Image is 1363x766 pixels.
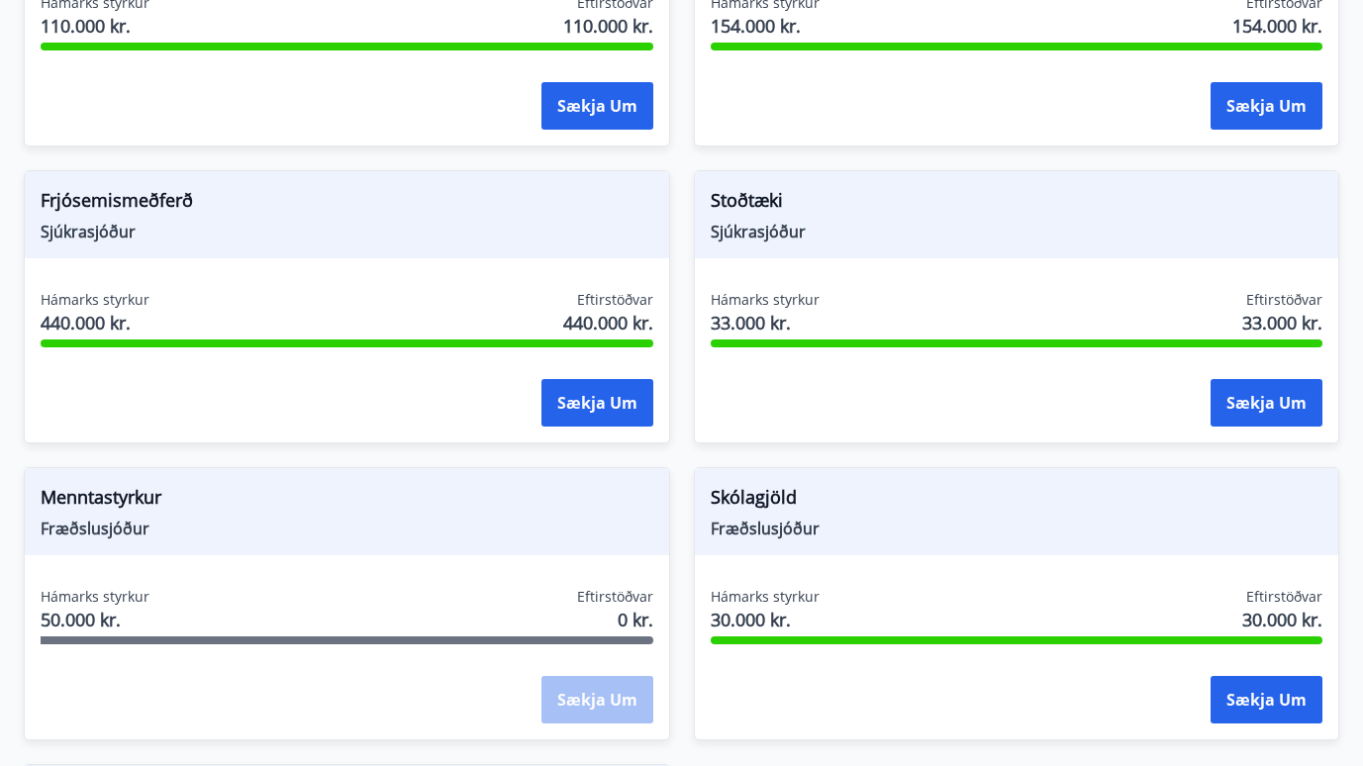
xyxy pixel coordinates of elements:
[1242,310,1322,335] span: 33.000 kr.
[41,290,149,310] span: Hámarks styrkur
[541,82,653,130] button: Sækja um
[41,310,149,335] span: 440.000 kr.
[1246,587,1322,607] span: Eftirstöðvar
[1246,290,1322,310] span: Eftirstöðvar
[1232,13,1322,39] span: 154.000 kr.
[41,484,653,518] span: Menntastyrkur
[41,587,149,607] span: Hámarks styrkur
[711,607,820,632] span: 30.000 kr.
[711,310,820,335] span: 33.000 kr.
[577,290,653,310] span: Eftirstöðvar
[41,518,653,539] span: Fræðslusjóður
[711,484,1323,518] span: Skólagjöld
[711,587,820,607] span: Hámarks styrkur
[41,607,149,632] span: 50.000 kr.
[711,221,1323,242] span: Sjúkrasjóður
[711,518,1323,539] span: Fræðslusjóður
[41,13,149,39] span: 110.000 kr.
[563,13,653,39] span: 110.000 kr.
[711,187,1323,221] span: Stoðtæki
[618,607,653,632] span: 0 kr.
[711,290,820,310] span: Hámarks styrkur
[41,221,653,242] span: Sjúkrasjóður
[577,587,653,607] span: Eftirstöðvar
[41,187,653,221] span: Frjósemismeðferð
[1211,379,1322,427] button: Sækja um
[541,379,653,427] button: Sækja um
[1211,82,1322,130] button: Sækja um
[1242,607,1322,632] span: 30.000 kr.
[1211,676,1322,723] button: Sækja um
[563,310,653,335] span: 440.000 kr.
[711,13,820,39] span: 154.000 kr.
